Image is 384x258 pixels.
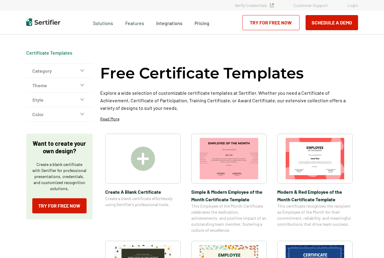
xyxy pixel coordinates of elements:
[156,20,182,26] span: Integrations
[100,63,304,83] h1: Free Certificate Templates
[32,140,87,155] p: Want to create your own design?
[93,19,113,26] span: Solutions
[26,50,72,56] div: Breadcrumb
[26,93,93,107] button: Style
[26,50,72,56] a: Certificate Templates
[100,89,358,112] p: Explore a wide selection of customizable certificate templates at Sertifier. Whether you need a C...
[191,188,267,203] span: Simple & Modern Employee of the Month Certificate Template
[32,198,87,213] a: Try for Free Now
[270,3,274,7] img: Verified
[277,188,353,203] span: Modern & Red Employee of the Month Certificate Template
[235,3,274,8] a: Verify Credentials
[32,161,87,192] p: Create a blank certificate with Sertifier for professional presentations, credentials, and custom...
[242,15,300,30] a: Try for Free Now
[26,18,60,26] img: Sertifier | Digital Credentialing Platform
[191,134,267,233] a: Simple & Modern Employee of the Month Certificate TemplateSimple & Modern Employee of the Month C...
[105,188,181,196] span: Create A Blank Certificate
[26,64,93,78] button: Category
[195,19,209,26] a: Pricing
[195,20,209,26] span: Pricing
[348,3,358,8] a: Login
[26,107,93,122] button: Color
[277,134,353,233] a: Modern & Red Employee of the Month Certificate TemplateModern & Red Employee of the Month Certifi...
[26,50,72,56] span: Certificate Templates
[125,19,144,26] span: Features
[200,138,258,179] img: Simple & Modern Employee of the Month Certificate Template
[100,116,119,122] p: Read More
[105,196,181,208] span: Create a blank certificate effortlessly using Sertifier’s professional tools.
[191,203,267,233] span: This Employee of the Month Certificate celebrates the dedication, achievements, and positive impa...
[294,3,328,8] a: Customer Support
[131,147,155,171] img: Create A Blank Certificate
[286,138,344,179] img: Modern & Red Employee of the Month Certificate Template
[156,19,182,26] a: Integrations
[26,78,93,93] button: Theme
[277,203,353,227] span: This certificate recognizes the recipient as Employee of the Month for their commitment, reliabil...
